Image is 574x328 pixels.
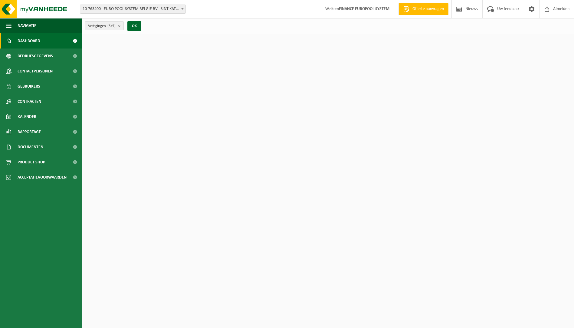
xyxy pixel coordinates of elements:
[18,170,67,185] span: Acceptatievoorwaarden
[18,18,36,33] span: Navigatie
[88,22,116,31] span: Vestigingen
[127,21,141,31] button: OK
[107,24,116,28] count: (5/5)
[18,155,45,170] span: Product Shop
[80,5,186,14] span: 10-763400 - EURO POOL SYSTEM BELGIE BV - SINT-KATELIJNE-WAVER
[18,109,36,124] span: Kalender
[18,94,41,109] span: Contracten
[85,21,124,30] button: Vestigingen(5/5)
[18,49,53,64] span: Bedrijfsgegevens
[18,139,43,155] span: Documenten
[18,64,53,79] span: Contactpersonen
[80,5,185,13] span: 10-763400 - EURO POOL SYSTEM BELGIE BV - SINT-KATELIJNE-WAVER
[339,7,389,11] strong: FINANCE EUROPOOL SYSTEM
[18,33,40,49] span: Dashboard
[411,6,445,12] span: Offerte aanvragen
[18,79,40,94] span: Gebruikers
[18,124,41,139] span: Rapportage
[399,3,448,15] a: Offerte aanvragen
